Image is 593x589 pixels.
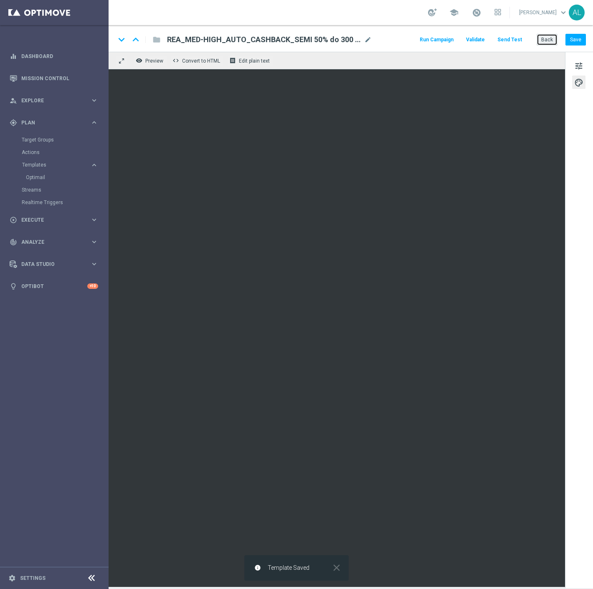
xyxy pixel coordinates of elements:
[10,238,17,246] i: track_changes
[10,216,90,224] div: Execute
[559,8,568,17] span: keyboard_arrow_down
[572,76,585,89] button: palette
[9,283,99,290] button: lightbulb Optibot +10
[9,97,99,104] button: person_search Explore keyboard_arrow_right
[466,37,485,43] span: Validate
[268,564,309,571] span: Template Saved
[90,161,98,169] i: keyboard_arrow_right
[574,61,583,71] span: tune
[21,45,98,67] a: Dashboard
[22,149,87,156] a: Actions
[22,137,87,143] a: Target Groups
[9,119,99,126] button: gps_fixed Plan keyboard_arrow_right
[574,77,583,88] span: palette
[10,119,17,126] i: gps_fixed
[136,57,142,64] i: remove_red_eye
[9,75,99,82] button: Mission Control
[330,564,342,571] button: close
[26,174,87,181] a: Optimail
[22,196,108,209] div: Realtime Triggers
[90,238,98,246] i: keyboard_arrow_right
[21,262,90,267] span: Data Studio
[90,119,98,126] i: keyboard_arrow_right
[21,275,87,297] a: Optibot
[254,564,261,571] i: info
[10,45,98,67] div: Dashboard
[331,562,342,573] i: close
[10,119,90,126] div: Plan
[465,34,486,46] button: Validate
[90,216,98,224] i: keyboard_arrow_right
[172,57,179,64] span: code
[22,159,108,184] div: Templates
[90,260,98,268] i: keyboard_arrow_right
[115,33,128,46] i: keyboard_arrow_down
[537,34,558,46] button: Back
[22,184,108,196] div: Streams
[22,162,82,167] span: Templates
[565,34,586,46] button: Save
[22,134,108,146] div: Target Groups
[418,34,455,46] button: Run Campaign
[449,8,459,17] span: school
[10,260,90,268] div: Data Studio
[10,53,17,60] i: equalizer
[572,59,585,72] button: tune
[10,283,17,290] i: lightbulb
[496,34,523,46] button: Send Test
[21,98,90,103] span: Explore
[22,187,87,193] a: Streams
[21,67,98,89] a: Mission Control
[229,57,236,64] i: receipt
[569,5,585,20] div: AL
[364,36,372,43] span: mode_edit
[10,238,90,246] div: Analyze
[9,53,99,60] button: equalizer Dashboard
[10,275,98,297] div: Optibot
[239,58,270,64] span: Edit plain text
[10,216,17,224] i: play_circle_outline
[26,171,108,184] div: Optimail
[21,240,90,245] span: Analyze
[20,576,46,581] a: Settings
[518,6,569,19] a: [PERSON_NAME]keyboard_arrow_down
[10,67,98,89] div: Mission Control
[8,574,16,582] i: settings
[170,55,224,66] button: code Convert to HTML
[90,96,98,104] i: keyboard_arrow_right
[129,33,142,46] i: keyboard_arrow_up
[134,55,167,66] button: remove_red_eye Preview
[9,239,99,245] button: track_changes Analyze keyboard_arrow_right
[227,55,274,66] button: receipt Edit plain text
[167,35,361,45] span: REA_MED-HIGH_AUTO_CASHBACK_SEMI 50% do 300 PLN_160925
[9,217,99,223] button: play_circle_outline Execute keyboard_arrow_right
[22,146,108,159] div: Actions
[10,97,17,104] i: person_search
[87,283,98,289] div: +10
[9,261,99,268] button: Data Studio keyboard_arrow_right
[145,58,163,64] span: Preview
[22,199,87,206] a: Realtime Triggers
[10,97,90,104] div: Explore
[22,162,99,168] button: Templates keyboard_arrow_right
[182,58,220,64] span: Convert to HTML
[21,217,90,222] span: Execute
[21,120,90,125] span: Plan
[22,162,90,167] div: Templates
